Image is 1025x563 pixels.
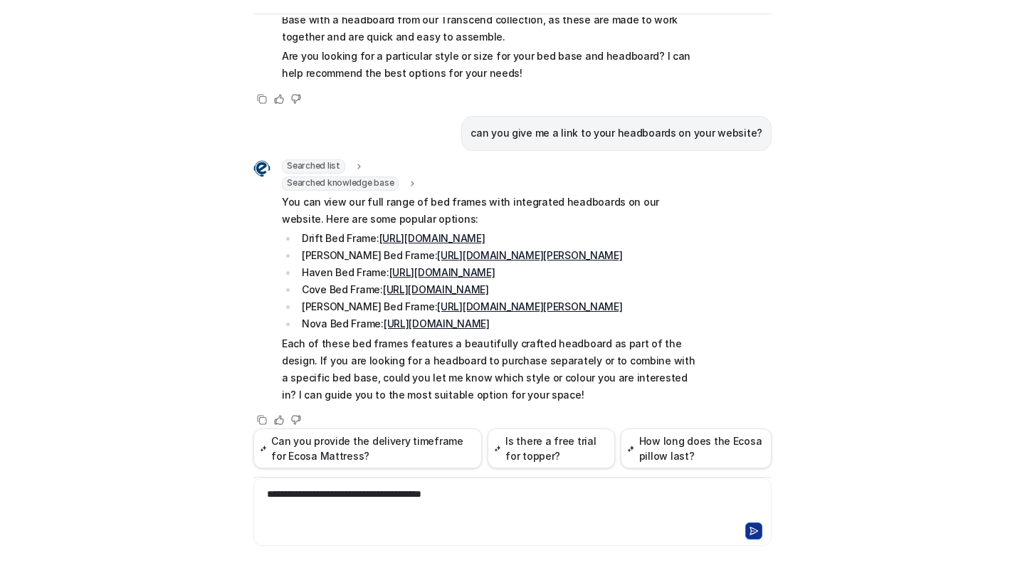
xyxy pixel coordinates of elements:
[379,232,485,244] a: [URL][DOMAIN_NAME]
[298,230,698,247] li: Drift Bed Frame:
[298,315,698,332] li: Nova Bed Frame:
[282,194,698,228] p: You can view our full range of bed frames with integrated headboards on our website. Here are som...
[298,264,698,281] li: Haven Bed Frame:
[253,428,482,468] button: Can you provide the delivery timeframe for Ecosa Mattress?
[389,266,495,278] a: [URL][DOMAIN_NAME]
[437,249,622,261] a: [URL][DOMAIN_NAME][PERSON_NAME]
[298,298,698,315] li: [PERSON_NAME] Bed Frame:
[621,428,772,468] button: How long does the Ecosa pillow last?
[282,159,345,174] span: Searched list
[384,317,490,330] a: [URL][DOMAIN_NAME]
[298,281,698,298] li: Cove Bed Frame:
[383,283,489,295] a: [URL][DOMAIN_NAME]
[282,48,698,82] p: Are you looking for a particular style or size for your bed base and headboard? I can help recomm...
[282,177,399,191] span: Searched knowledge base
[253,160,270,177] img: Widget
[488,428,615,468] button: Is there a free trial for topper?
[437,300,622,312] a: [URL][DOMAIN_NAME][PERSON_NAME]
[298,247,698,264] li: [PERSON_NAME] Bed Frame:
[471,125,762,142] p: can you give me a link to your headboards on your website?
[282,335,698,404] p: Each of these bed frames features a beautifully crafted headboard as part of the design. If you a...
